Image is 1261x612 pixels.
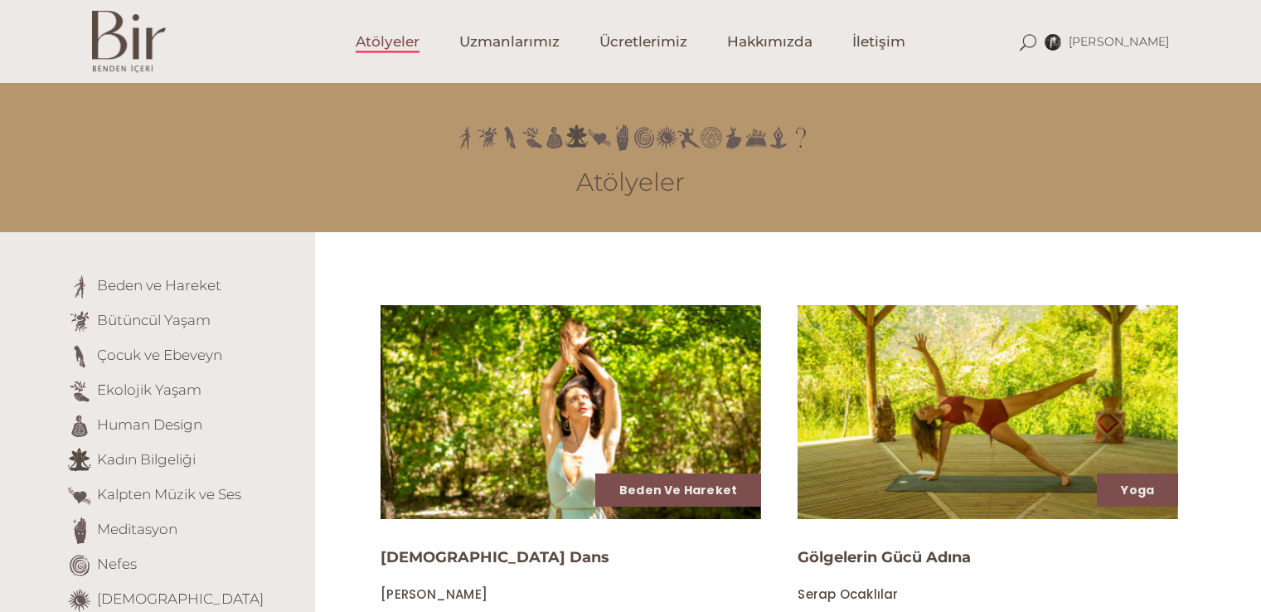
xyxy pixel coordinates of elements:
[97,416,202,433] a: Human Design
[381,585,487,603] span: [PERSON_NAME]
[798,586,898,602] a: Serap Ocaklılar
[97,381,201,398] a: Ekolojik Yaşam
[356,32,420,51] span: Atölyeler
[381,586,487,602] a: [PERSON_NAME]
[97,486,241,503] a: Kalpten Müzik ve Ses
[97,277,221,294] a: Beden ve Hareket
[97,347,222,363] a: Çocuk ve Ebeveyn
[852,32,905,51] span: İletişim
[97,521,177,537] a: Meditasyon
[1121,482,1154,498] a: Yoga
[1069,34,1170,49] span: [PERSON_NAME]
[459,32,560,51] span: Uzmanlarımız
[97,556,137,572] a: Nefes
[798,548,971,566] a: Gölgelerin Gücü Adına
[727,32,812,51] span: Hakkımızda
[97,312,211,328] a: Bütüncül Yaşam
[619,482,737,498] a: Beden ve Hareket
[97,451,196,468] a: Kadın Bilgeliği
[381,548,609,566] a: [DEMOGRAPHIC_DATA] Dans
[798,585,898,603] span: Serap Ocaklılar
[599,32,687,51] span: Ücretlerimiz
